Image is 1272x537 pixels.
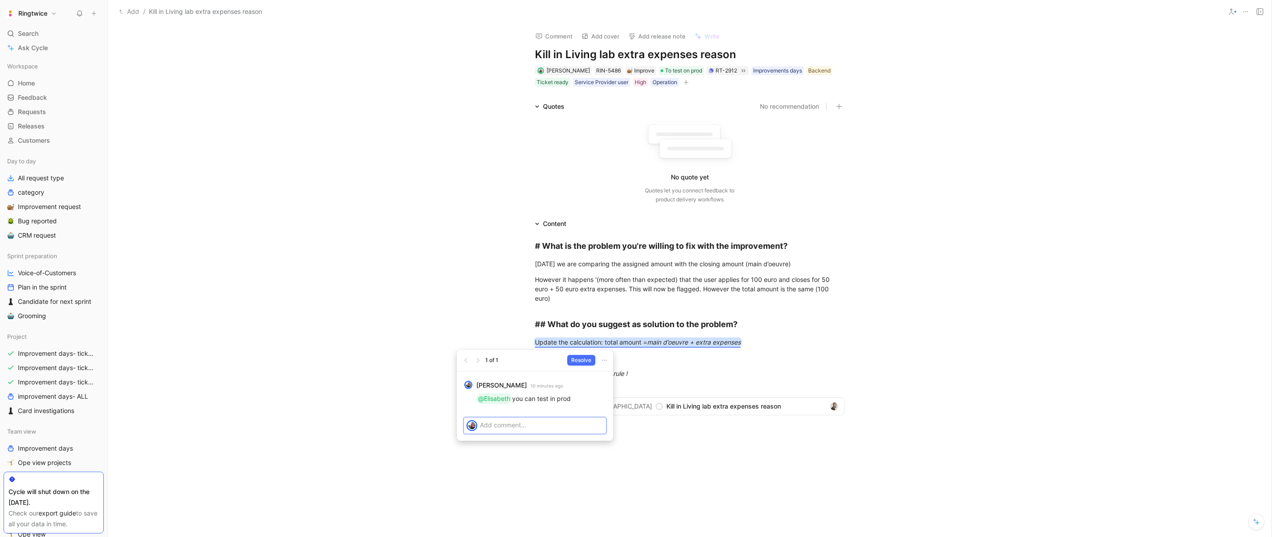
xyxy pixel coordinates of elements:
[478,393,510,404] div: @Elisabeth
[476,380,527,391] strong: [PERSON_NAME]
[476,393,606,404] p: you can test in prod
[567,355,595,366] button: Resolve
[465,382,471,388] img: avatar
[571,356,591,365] span: Resolve
[530,382,563,390] small: 10 minutes ago
[485,356,498,365] div: 1 of 1
[467,421,476,430] img: avatar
